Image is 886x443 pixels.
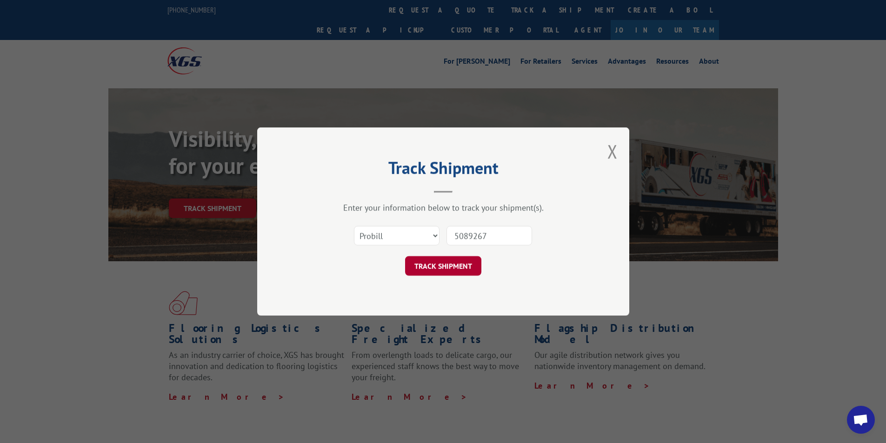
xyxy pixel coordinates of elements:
[847,406,875,434] div: Open chat
[304,202,583,213] div: Enter your information below to track your shipment(s).
[446,226,532,245] input: Number(s)
[405,256,481,276] button: TRACK SHIPMENT
[607,139,618,164] button: Close modal
[304,161,583,179] h2: Track Shipment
